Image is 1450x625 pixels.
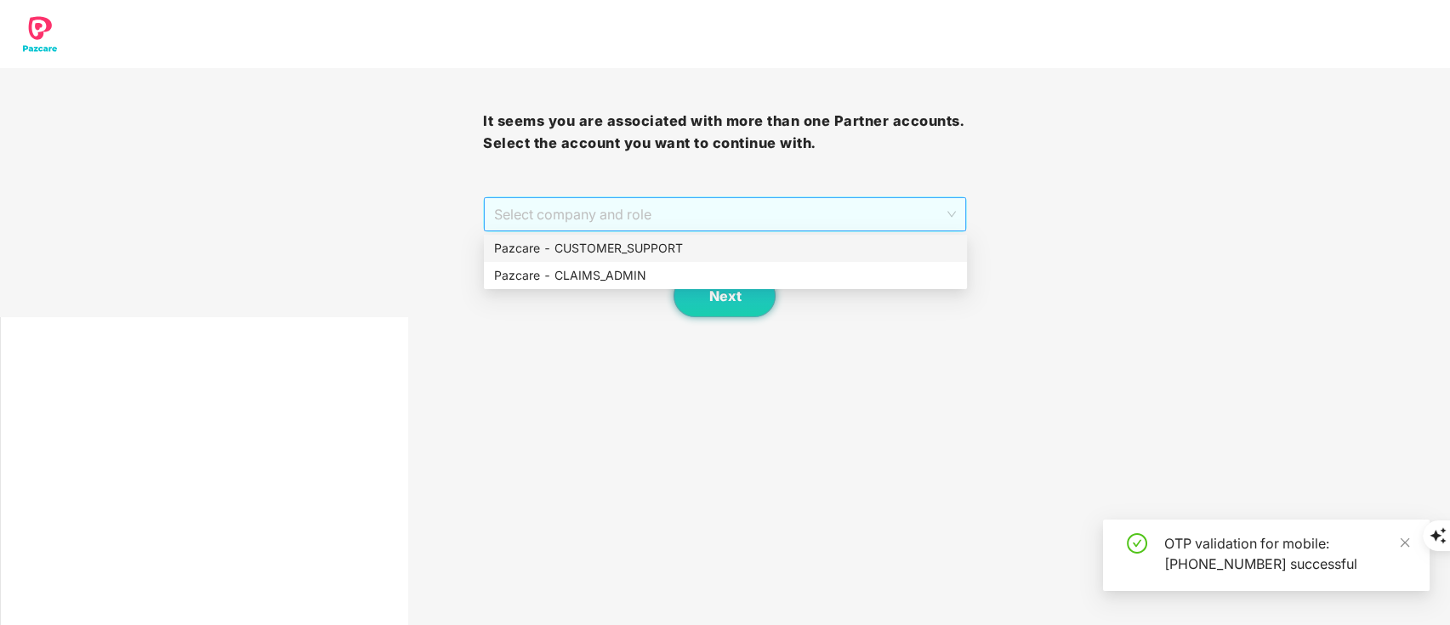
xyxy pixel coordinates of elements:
span: close [1399,537,1411,548]
button: Next [674,275,776,317]
div: Pazcare - CUSTOMER_SUPPORT [484,235,967,262]
span: Next [708,288,741,304]
span: Select company and role [494,198,955,230]
h3: It seems you are associated with more than one Partner accounts. Select the account you want to c... [483,111,966,154]
span: check-circle [1127,533,1147,554]
div: Pazcare - CLAIMS_ADMIN [494,266,957,285]
div: OTP validation for mobile: [PHONE_NUMBER] successful [1164,533,1409,574]
div: Pazcare - CUSTOMER_SUPPORT [494,239,957,258]
div: Pazcare - CLAIMS_ADMIN [484,262,967,289]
